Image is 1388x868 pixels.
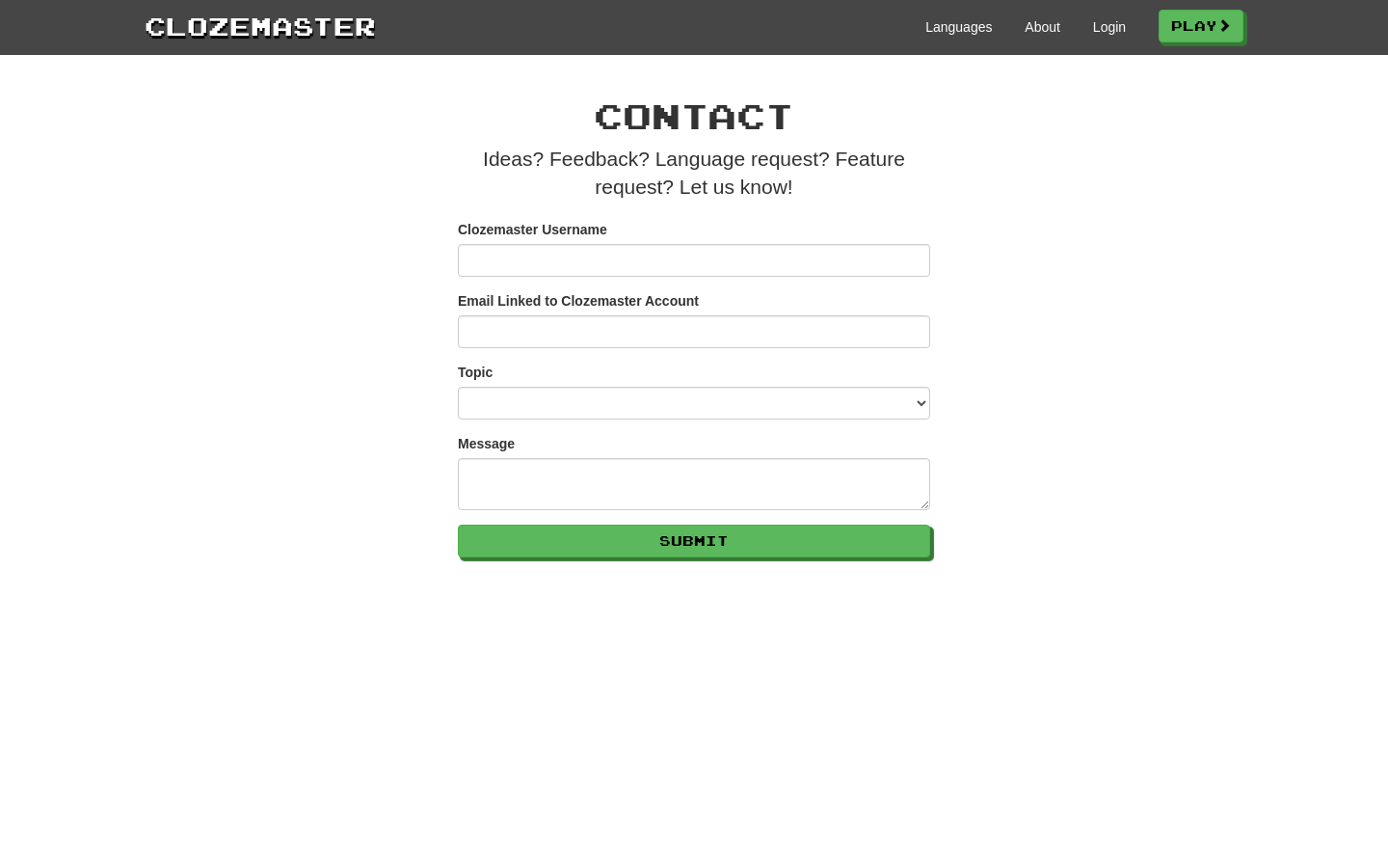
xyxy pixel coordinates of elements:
a: Clozemaster [145,8,376,43]
a: Play [1159,10,1243,42]
a: Languages [925,17,992,37]
button: Submit [458,525,930,557]
label: Topic [458,363,493,382]
label: Email Linked to Clozemaster Account [458,291,699,311]
label: Message [458,434,515,453]
p: Ideas? Feedback? Language request? Feature request? Let us know! [458,145,930,202]
a: Login [1093,17,1126,37]
h1: Contact [458,96,930,135]
a: About [1025,17,1060,37]
label: Clozemaster Username [458,220,607,239]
